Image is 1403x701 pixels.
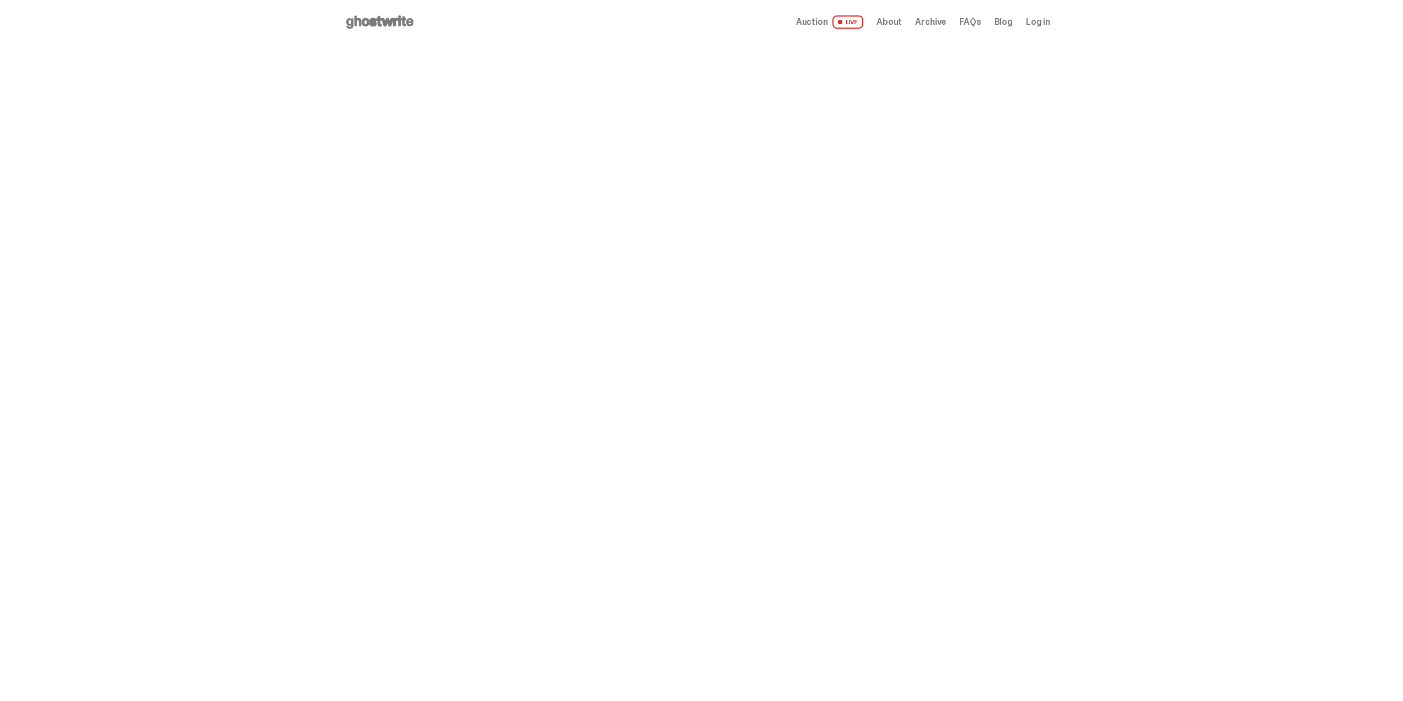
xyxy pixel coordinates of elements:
[796,18,828,26] span: Auction
[995,18,1013,26] a: Blog
[796,15,863,29] a: Auction LIVE
[832,15,864,29] span: LIVE
[1026,18,1050,26] a: Log in
[877,18,902,26] a: About
[915,18,946,26] a: Archive
[959,18,981,26] a: FAQs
